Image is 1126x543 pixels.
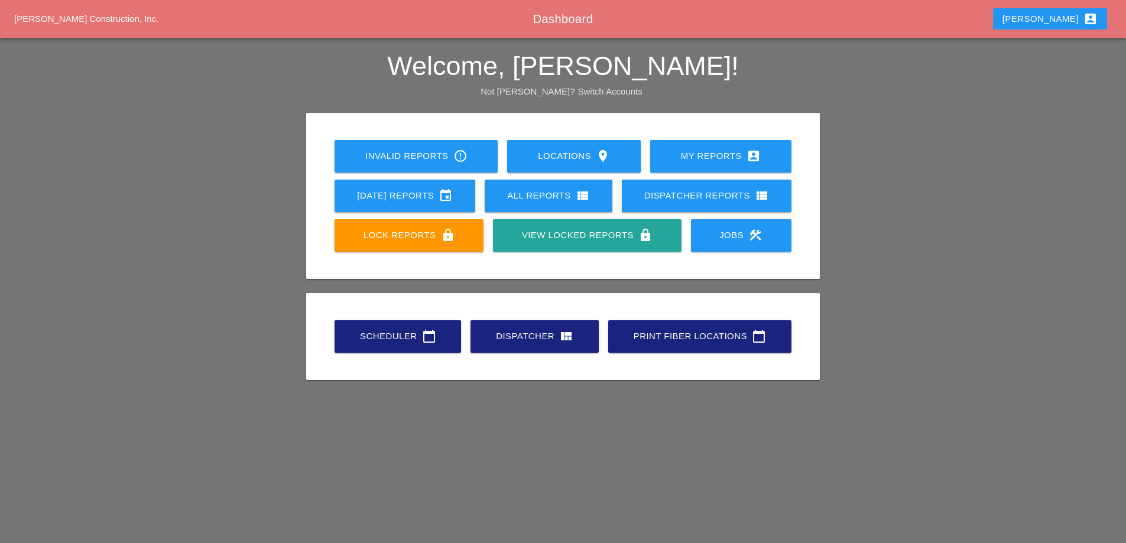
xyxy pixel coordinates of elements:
[748,228,762,242] i: construction
[489,329,580,343] div: Dispatcher
[747,149,761,163] i: account_box
[752,329,766,343] i: calendar_today
[596,149,610,163] i: location_on
[627,329,773,343] div: Print Fiber Locations
[638,228,653,242] i: lock
[691,219,791,252] a: Jobs
[481,86,575,96] span: Not [PERSON_NAME]?
[578,86,642,96] a: Switch Accounts
[576,188,590,203] i: view_list
[493,219,681,252] a: View Locked Reports
[993,8,1107,30] button: [PERSON_NAME]
[512,228,662,242] div: View Locked Reports
[755,188,769,203] i: view_list
[533,12,593,25] span: Dashboard
[1002,12,1098,26] div: [PERSON_NAME]
[710,228,773,242] div: Jobs
[641,188,773,203] div: Dispatcher Reports
[422,329,436,343] i: calendar_today
[335,180,475,212] a: [DATE] Reports
[353,228,465,242] div: Lock Reports
[353,329,442,343] div: Scheduler
[622,180,791,212] a: Dispatcher Reports
[335,140,498,173] a: Invalid Reports
[507,140,640,173] a: Locations
[453,149,468,163] i: error_outline
[441,228,455,242] i: lock
[14,14,158,24] a: [PERSON_NAME] Construction, Inc.
[1083,12,1098,26] i: account_box
[669,149,773,163] div: My Reports
[650,140,791,173] a: My Reports
[608,320,791,353] a: Print Fiber Locations
[485,180,612,212] a: All Reports
[353,188,456,203] div: [DATE] Reports
[335,320,461,353] a: Scheduler
[526,149,621,163] div: Locations
[353,149,479,163] div: Invalid Reports
[335,219,484,252] a: Lock Reports
[470,320,599,353] a: Dispatcher
[439,188,453,203] i: event
[504,188,593,203] div: All Reports
[559,329,573,343] i: view_quilt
